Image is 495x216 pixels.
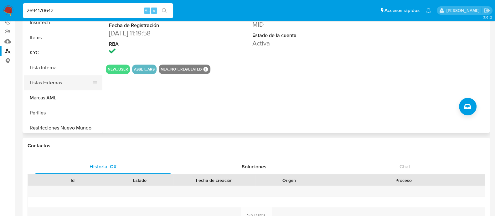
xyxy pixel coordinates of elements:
[252,39,342,48] dd: Activa
[484,7,490,14] a: Salir
[242,163,266,170] span: Soluciones
[327,177,480,183] div: Proceso
[400,163,410,170] span: Chat
[446,8,482,13] p: yanina.loff@mercadolibre.com
[90,163,117,170] span: Historial CX
[23,7,173,15] input: Buscar usuario o caso...
[111,177,169,183] div: Estado
[24,75,97,90] button: Listas Externas
[178,177,251,183] div: Fecha de creación
[252,32,342,39] dt: Estado de la cuenta
[43,177,102,183] div: Id
[109,29,199,38] dd: [DATE] 11:19:58
[24,105,102,120] button: Perfiles
[24,60,102,75] button: Lista Interna
[426,8,431,13] a: Notificaciones
[24,90,102,105] button: Marcas AML
[109,41,199,48] dt: RBA
[24,120,102,135] button: Restricciones Nuevo Mundo
[483,15,492,20] span: 3.161.2
[24,45,102,60] button: KYC
[109,22,199,29] dt: Fecha de Registración
[28,143,485,149] h1: Contactos
[24,30,102,45] button: Items
[158,6,171,15] button: search-icon
[252,20,342,29] dd: MID
[384,7,420,14] span: Accesos rápidos
[24,15,102,30] button: Insurtech
[153,8,155,13] span: s
[260,177,318,183] div: Origen
[145,8,150,13] span: Alt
